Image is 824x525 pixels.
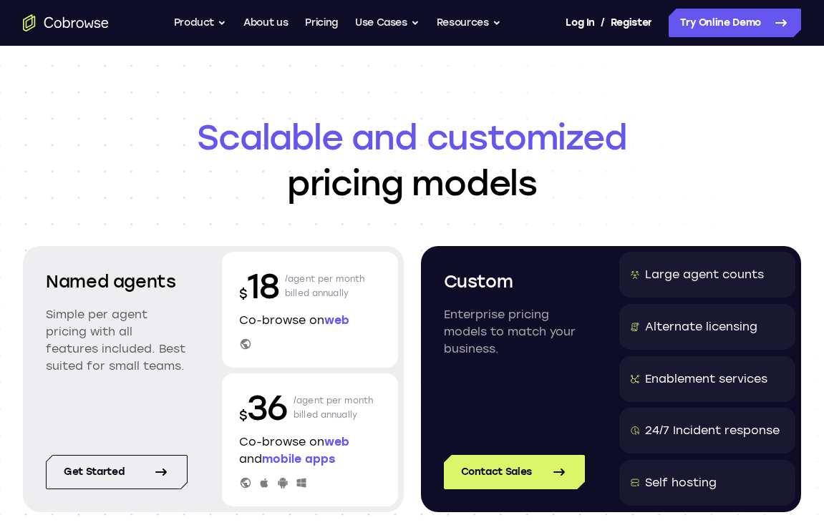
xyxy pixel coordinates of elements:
[566,9,594,37] a: Log In
[444,455,586,489] a: Contact Sales
[324,313,349,327] span: web
[46,306,188,375] p: Simple per agent pricing with all features included. Best suited for small teams.
[444,306,586,358] p: Enterprise pricing models to match your business.
[444,269,586,295] h2: Custom
[46,269,188,295] h2: Named agents
[243,9,288,37] a: About us
[46,455,188,489] a: Get started
[645,266,764,283] div: Large agent counts
[355,9,420,37] button: Use Cases
[645,422,780,439] div: 24/7 Incident response
[324,435,349,448] span: web
[611,9,652,37] a: Register
[285,263,365,309] p: /agent per month billed annually
[437,9,501,37] button: Resources
[669,9,801,37] a: Try Online Demo
[239,433,381,468] p: Co-browse on and
[239,408,248,423] span: $
[239,263,279,309] p: 18
[23,114,801,206] h1: pricing models
[174,9,227,37] button: Product
[601,14,605,31] span: /
[23,114,801,160] span: Scalable and customized
[262,452,335,466] span: mobile apps
[305,9,338,37] a: Pricing
[294,385,374,431] p: /agent per month billed annually
[239,286,248,302] span: $
[239,312,381,329] p: Co-browse on
[645,474,717,491] div: Self hosting
[645,318,757,335] div: Alternate licensing
[645,371,767,388] div: Enablement services
[23,14,109,31] a: Go to the home page
[239,385,288,431] p: 36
